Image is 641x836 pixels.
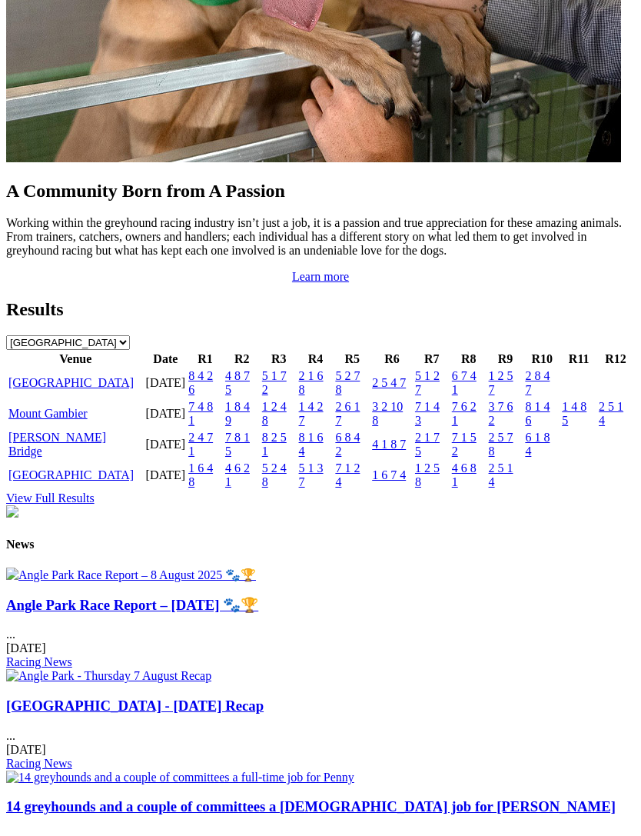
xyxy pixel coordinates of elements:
a: 8 4 2 6 [188,369,213,396]
a: 4 1 8 7 [372,438,406,451]
a: Angle Park Race Report – [DATE] 🐾🏆 [6,597,258,613]
a: View Full Results [6,491,95,505]
a: 8 2 5 1 [262,431,287,458]
a: [GEOGRAPHIC_DATA] [8,376,134,389]
img: Angle Park - Thursday 7 August Recap [6,669,211,683]
th: R12 [598,351,633,367]
a: 7 6 2 1 [452,400,477,427]
a: 3 2 10 8 [372,400,403,427]
th: R7 [414,351,450,367]
span: [DATE] [6,641,46,654]
a: [GEOGRAPHIC_DATA] - [DATE] Recap [6,698,264,714]
th: R2 [224,351,260,367]
th: R3 [261,351,297,367]
a: 2 6 1 7 [335,400,360,427]
a: [PERSON_NAME] Bridge [8,431,106,458]
a: 1 6 4 8 [188,461,213,488]
div: ... [6,597,635,670]
a: 7 4 8 1 [188,400,213,427]
img: Angle Park Race Report – 8 August 2025 🐾🏆 [6,568,256,582]
a: 14 greyhounds and a couple of committees a [DEMOGRAPHIC_DATA] job for [PERSON_NAME] [6,798,616,814]
a: 2 5 1 4 [489,461,513,488]
a: 8 1 6 4 [299,431,324,458]
th: R1 [188,351,223,367]
a: Racing News [6,655,72,668]
a: 1 2 4 8 [262,400,287,427]
a: 6 8 4 2 [335,431,360,458]
a: 6 1 8 4 [525,431,550,458]
td: [DATE] [145,399,187,428]
th: R6 [371,351,413,367]
a: 1 2 5 8 [415,461,440,488]
a: 1 2 5 7 [489,369,513,396]
a: 7 1 4 3 [415,400,440,427]
a: 8 1 4 6 [525,400,550,427]
a: 2 8 4 7 [525,369,550,396]
a: 5 1 3 7 [299,461,324,488]
a: 2 1 6 8 [299,369,324,396]
h2: A Community Born from A Passion [6,181,635,202]
a: 5 1 7 2 [262,369,287,396]
th: R9 [488,351,523,367]
a: 1 4 8 5 [562,400,586,427]
a: 2 5 1 4 [599,400,623,427]
a: 7 8 1 5 [225,431,250,458]
a: 4 8 7 5 [225,369,250,396]
a: 3 7 6 2 [489,400,513,427]
a: 5 2 4 8 [262,461,287,488]
a: 5 1 2 7 [415,369,440,396]
th: R5 [334,351,370,367]
a: 7 1 2 4 [335,461,360,488]
td: [DATE] [145,430,187,459]
th: R4 [298,351,334,367]
a: 6 7 4 1 [452,369,477,396]
img: 14 greyhounds and a couple of committees a full-time job for Penny [6,771,354,784]
a: 4 6 2 1 [225,461,250,488]
h2: Results [6,299,635,320]
a: 5 2 7 8 [335,369,360,396]
th: Venue [8,351,144,367]
a: 1 4 2 7 [299,400,324,427]
a: 2 5 4 7 [372,376,406,389]
a: Racing News [6,757,72,770]
td: [DATE] [145,368,187,398]
a: 7 1 5 2 [452,431,477,458]
a: 2 1 7 5 [415,431,440,458]
p: Working within the greyhound racing industry isn’t just a job, it is a passion and true appreciat... [6,216,635,258]
th: R11 [561,351,596,367]
div: ... [6,698,635,771]
th: R10 [524,351,560,367]
span: [DATE] [6,743,46,756]
th: R8 [451,351,487,367]
a: 4 6 8 1 [452,461,477,488]
a: 1 8 4 9 [225,400,250,427]
a: Learn more [292,270,349,283]
a: 1 6 7 4 [372,468,406,481]
a: Mount Gambier [8,407,88,420]
th: Date [145,351,187,367]
a: 2 5 7 8 [489,431,513,458]
h4: News [6,538,635,551]
a: 2 4 7 1 [188,431,213,458]
a: [GEOGRAPHIC_DATA] [8,468,134,481]
img: chasers_homepage.jpg [6,505,18,518]
td: [DATE] [145,461,187,490]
